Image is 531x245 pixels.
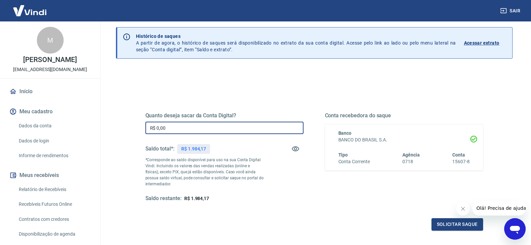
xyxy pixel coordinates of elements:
[16,149,92,163] a: Informe de rendimentos
[136,33,456,40] p: Histórico de saques
[456,202,470,216] iframe: Fechar mensagem
[4,5,56,10] span: Olá! Precisa de ajuda?
[145,112,304,119] h5: Quanto deseja sacar da Conta Digital?
[145,145,175,152] h5: Saldo total*:
[184,196,209,201] span: R$ 1.984,17
[8,84,92,99] a: Início
[145,195,182,202] h5: Saldo restante:
[16,119,92,133] a: Dados da conta
[402,158,420,165] h6: 0718
[338,136,470,143] h6: BANCO DO BRASIL S.A.
[23,56,77,63] p: [PERSON_NAME]
[8,168,92,183] button: Meus recebíveis
[464,33,507,53] a: Acessar extrato
[325,112,483,119] h5: Conta recebedora do saque
[338,152,348,158] span: Tipo
[8,0,52,21] img: Vindi
[136,33,456,53] p: A partir de agora, o histórico de saques será disponibilizado no extrato da sua conta digital. Ac...
[16,197,92,211] a: Recebíveis Futuros Online
[338,130,352,136] span: Banco
[499,5,523,17] button: Sair
[8,104,92,119] button: Meu cadastro
[452,152,465,158] span: Conta
[16,134,92,148] a: Dados de login
[16,227,92,241] a: Disponibilização de agenda
[37,27,64,54] div: M
[145,157,264,187] p: *Corresponde ao saldo disponível para uso na sua Conta Digital Vindi. Incluindo os valores das ve...
[402,152,420,158] span: Agência
[338,158,370,165] h6: Conta Corrente
[432,218,483,231] button: Solicitar saque
[181,145,206,152] p: R$ 1.984,17
[13,66,87,73] p: [EMAIL_ADDRESS][DOMAIN_NAME]
[504,218,526,240] iframe: Botão para abrir a janela de mensagens
[452,158,470,165] h6: 15607-8
[464,40,500,46] p: Acessar extrato
[472,201,526,216] iframe: Mensagem da empresa
[16,183,92,196] a: Relatório de Recebíveis
[16,212,92,226] a: Contratos com credores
